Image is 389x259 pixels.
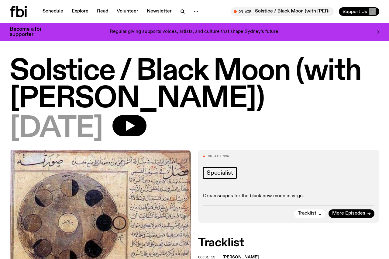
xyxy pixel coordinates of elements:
[10,27,49,37] h3: Become a fbi supporter
[203,193,374,199] p: Dreamscapes for the black new moon in virgo.
[332,211,365,216] span: More Episodes
[203,167,237,179] a: Specialist
[110,29,280,35] p: Regular giving supports voices, artists, and culture that shape Sydney’s future.
[329,209,374,218] a: More Episodes
[39,7,67,16] a: Schedule
[10,58,379,113] h1: Solstice / Black Moon (with [PERSON_NAME])
[113,7,142,16] a: Volunteer
[339,7,379,16] button: Support Us
[298,211,316,216] span: Tracklist
[207,170,233,176] span: Specialist
[68,7,92,16] a: Explore
[143,7,175,16] a: Newsletter
[198,237,379,248] h2: Tracklist
[10,115,103,142] span: [DATE]
[231,7,334,16] button: On AirSolstice / Black Moon (with [PERSON_NAME])
[294,209,325,218] button: Tracklist
[343,9,367,14] span: Support Us
[208,155,229,158] span: On Air Now
[93,7,112,16] a: Read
